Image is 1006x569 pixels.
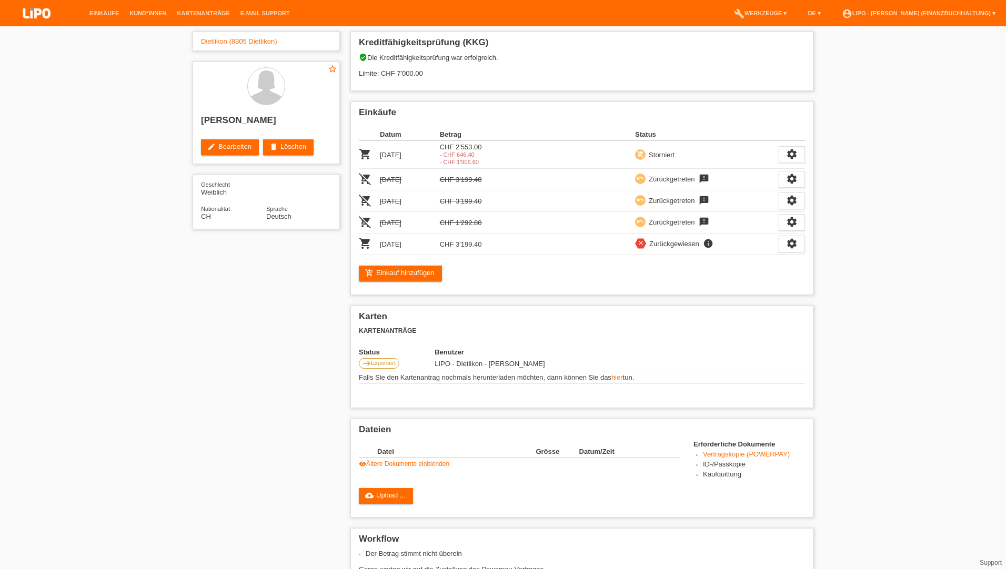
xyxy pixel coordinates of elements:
i: POSP00027255 [359,237,371,250]
div: Die Kreditfähigkeitsprüfung war erfolgreich. Limite: CHF 7'000.00 [359,53,805,85]
div: 20.05.2025 / Neu KV hinzugefugt [440,159,500,165]
span: Geschlecht [201,181,230,188]
th: Benutzer [435,348,613,356]
td: [DATE] [380,233,440,255]
i: POSP00022436 [359,194,371,207]
i: feedback [698,195,710,206]
a: star_border [328,64,337,75]
i: verified_user [359,53,367,62]
div: Weiblich [201,180,266,196]
i: star_border [328,64,337,74]
i: cloud_upload [365,491,374,500]
a: account_circleLIPO - [PERSON_NAME] (Finanzbuchhaltung) ▾ [837,10,1001,16]
td: CHF 3'199.40 [440,169,500,190]
a: E-Mail Support [235,10,295,16]
i: build [734,8,745,19]
i: undo [637,175,644,182]
li: Kaufquittung [703,470,805,480]
a: Kund*innen [124,10,172,16]
i: feedback [698,174,710,184]
div: Zurückgetreten [646,217,695,228]
i: remove_shopping_cart [637,150,644,158]
th: Datei [377,445,536,458]
i: add_shopping_cart [365,269,374,277]
h2: Karten [359,311,805,327]
h2: [PERSON_NAME] [201,115,331,131]
h3: Kartenanträge [359,327,805,335]
th: Status [635,128,779,141]
span: 19.04.2025 [435,360,545,368]
i: east [363,359,371,368]
i: settings [786,195,798,206]
i: feedback [698,217,710,227]
i: edit [207,143,216,151]
th: Datum [380,128,440,141]
h2: Kreditfähigkeitsprüfung (KKG) [359,37,805,53]
h2: Dateien [359,424,805,440]
td: [DATE] [380,190,440,212]
div: 22.04.2025 / Kundin hat noch etwas gekauft und die summe erhöht. [440,151,500,158]
span: Schweiz [201,212,211,220]
i: info [702,238,715,249]
td: [DATE] [380,212,440,233]
i: undo [637,196,644,204]
span: Sprache [266,206,288,212]
th: Grösse [536,445,579,458]
span: Deutsch [266,212,291,220]
div: Zurückgetreten [646,174,695,185]
i: account_circle [842,8,852,19]
div: Zurückgetreten [646,195,695,206]
td: CHF 3'199.40 [440,190,500,212]
h4: Erforderliche Dokumente [693,440,805,448]
a: LIPO pay [11,22,63,29]
i: delete [269,143,278,151]
a: cloud_uploadUpload ... [359,488,413,504]
i: POSP00021138 [359,172,371,185]
th: Status [359,348,435,356]
i: close [637,239,645,247]
i: settings [786,148,798,160]
span: Exportiert [371,360,396,366]
td: Falls Sie den Kartenantrag nochmals herunterladen möchten, dann können Sie das tun. [359,371,805,384]
a: add_shopping_cartEinkauf hinzufügen [359,266,442,281]
td: [DATE] [380,169,440,190]
i: POSP00023759 [359,216,371,228]
a: deleteLöschen [263,139,314,155]
li: Der Betrag stimmt nicht überein [366,550,805,557]
a: editBearbeiten [201,139,259,155]
th: Betrag [440,128,500,141]
a: Kartenanträge [172,10,235,16]
h2: Einkäufe [359,107,805,123]
div: Storniert [646,149,675,160]
div: Zurückgewiesen [646,238,699,249]
a: visibilityÄltere Dokumente einblenden [359,460,449,468]
a: Einkäufe [84,10,124,16]
h2: Workflow [359,534,805,550]
i: settings [786,238,798,249]
i: undo [637,218,644,225]
a: Support [980,559,1002,566]
a: Vertragskopie (POWERPAY) [703,450,790,458]
i: visibility [359,460,366,468]
li: ID-/Passkopie [703,460,805,470]
td: CHF 2'553.00 [440,141,500,169]
span: Nationalität [201,206,230,212]
a: Dietlikon (8305 Dietlikon) [201,37,277,45]
a: buildWerkzeuge ▾ [729,10,792,16]
td: CHF 1'292.80 [440,212,500,233]
a: DE ▾ [802,10,826,16]
td: [DATE] [380,141,440,169]
i: settings [786,173,798,185]
a: hier [611,373,623,381]
td: CHF 3'199.40 [440,233,500,255]
i: POSP00021110 [359,148,371,160]
th: Datum/Zeit [579,445,666,458]
i: settings [786,216,798,228]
